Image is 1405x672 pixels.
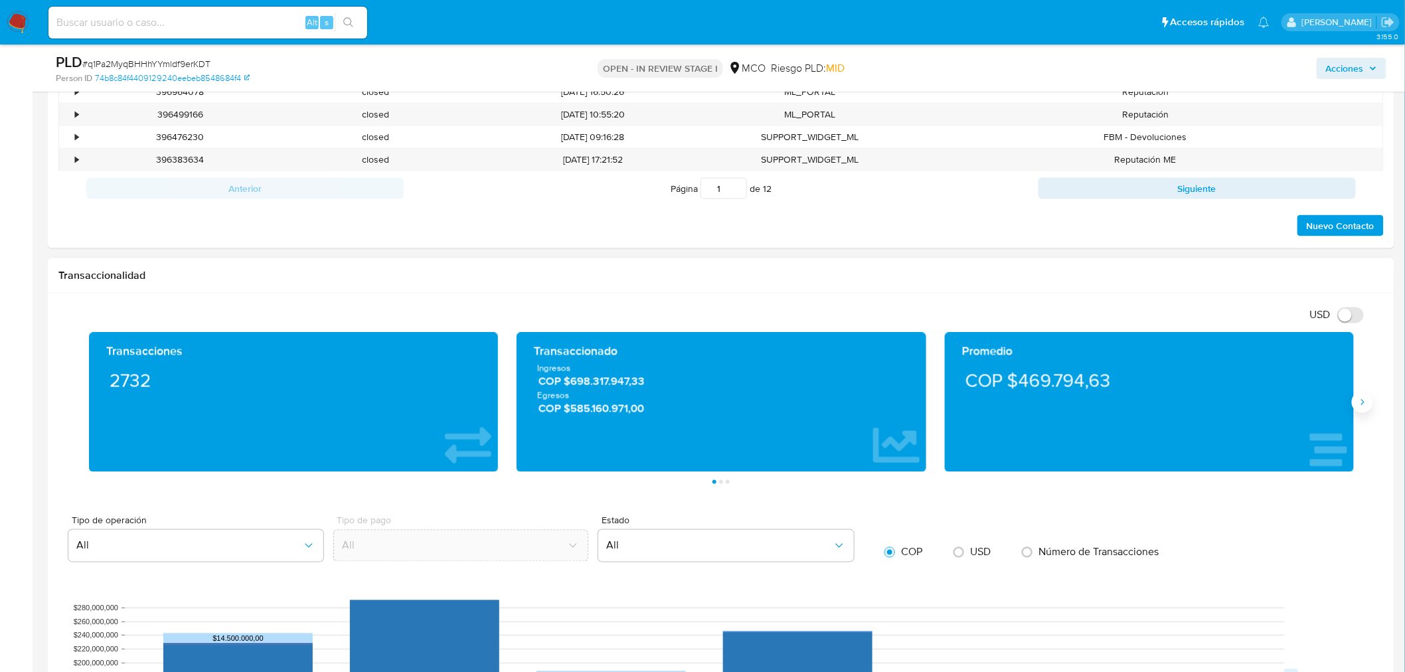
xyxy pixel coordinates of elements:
[1258,17,1270,28] a: Notificaciones
[908,104,1383,126] div: Reputación
[82,81,278,103] div: 396964078
[908,126,1383,148] div: FBM - Devoluciones
[712,81,908,103] div: ML_PORTAL
[278,104,473,126] div: closed
[1326,58,1364,79] span: Acciones
[1297,215,1384,236] button: Nuevo Contacto
[1307,216,1374,235] span: Nuevo Contacto
[278,81,473,103] div: closed
[671,178,772,199] span: Página de
[1171,15,1245,29] span: Accesos rápidos
[1038,178,1356,199] button: Siguiente
[75,153,78,166] div: •
[278,126,473,148] div: closed
[728,61,766,76] div: MCO
[712,126,908,148] div: SUPPORT_WIDGET_ML
[473,149,712,171] div: [DATE] 17:21:52
[75,108,78,121] div: •
[82,126,278,148] div: 396476230
[473,81,712,103] div: [DATE] 16:50:26
[82,149,278,171] div: 396383634
[86,178,404,199] button: Anterior
[278,149,473,171] div: closed
[1376,31,1398,42] span: 3.155.0
[908,149,1383,171] div: Reputación ME
[335,13,362,32] button: search-icon
[307,16,317,29] span: Alt
[771,61,845,76] span: Riesgo PLD:
[473,126,712,148] div: [DATE] 09:16:28
[1317,58,1386,79] button: Acciones
[598,59,723,78] p: OPEN - IN REVIEW STAGE I
[75,86,78,98] div: •
[56,51,82,72] b: PLD
[473,104,712,126] div: [DATE] 10:55:20
[58,269,1384,282] h1: Transaccionalidad
[763,182,772,195] span: 12
[826,60,845,76] span: MID
[712,104,908,126] div: ML_PORTAL
[48,14,367,31] input: Buscar usuario o caso...
[1381,15,1395,29] a: Salir
[95,72,250,84] a: 74b8c84f4409129240eebeb8548684f4
[1301,16,1376,29] p: felipe.cayon@mercadolibre.com
[75,131,78,143] div: •
[56,72,92,84] b: Person ID
[325,16,329,29] span: s
[712,149,908,171] div: SUPPORT_WIDGET_ML
[82,57,210,70] span: # q1Pa2MyqBHHhYYmldf9erKDT
[82,104,278,126] div: 396499166
[908,81,1383,103] div: Reputación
